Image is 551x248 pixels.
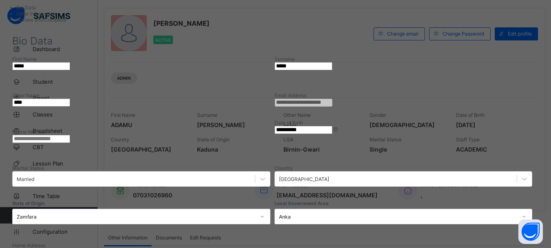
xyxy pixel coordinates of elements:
[16,17,66,23] span: Review and Complete
[279,214,518,220] div: Anka
[17,214,255,220] div: Zamfara
[16,11,56,17] span: Other Information
[12,201,45,206] span: State of Origin
[12,92,40,98] label: Other Name
[274,56,295,62] label: Surname
[12,165,44,171] span: Marital Status
[12,35,53,47] span: Bio Data
[12,56,37,62] label: First Name
[274,201,329,206] span: Local Government Area
[12,129,46,135] label: Phone Number
[16,4,36,11] span: Bio Data
[274,92,306,98] label: Email Address
[279,176,329,182] div: [GEOGRAPHIC_DATA]
[518,219,543,244] button: Open asap
[274,165,293,171] span: Country
[17,176,34,182] div: Married
[274,120,303,126] label: Date of Birth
